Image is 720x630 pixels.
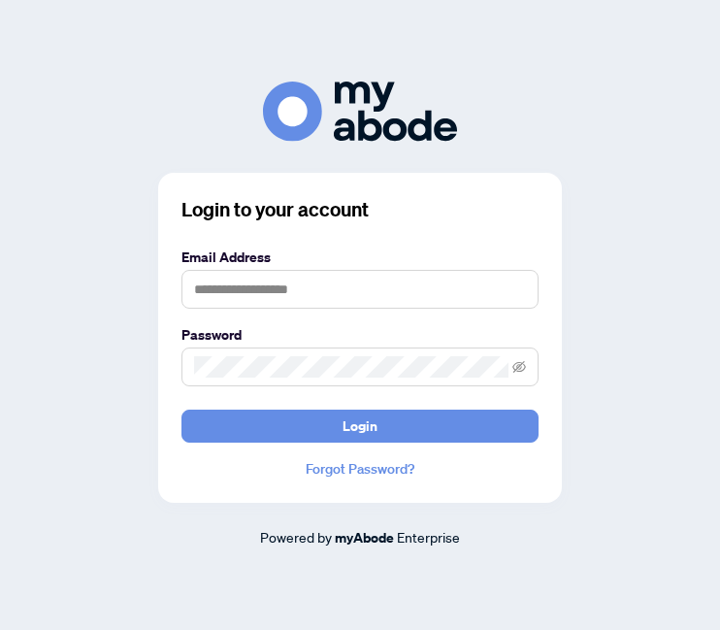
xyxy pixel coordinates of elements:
span: Login [343,411,377,442]
label: Password [181,324,539,346]
label: Email Address [181,247,539,268]
h3: Login to your account [181,196,539,223]
a: myAbode [335,527,394,548]
span: Enterprise [397,528,460,546]
button: Login [181,410,539,443]
img: ma-logo [263,82,457,141]
span: eye-invisible [512,360,526,374]
a: Forgot Password? [181,458,539,480]
span: Powered by [260,528,332,546]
